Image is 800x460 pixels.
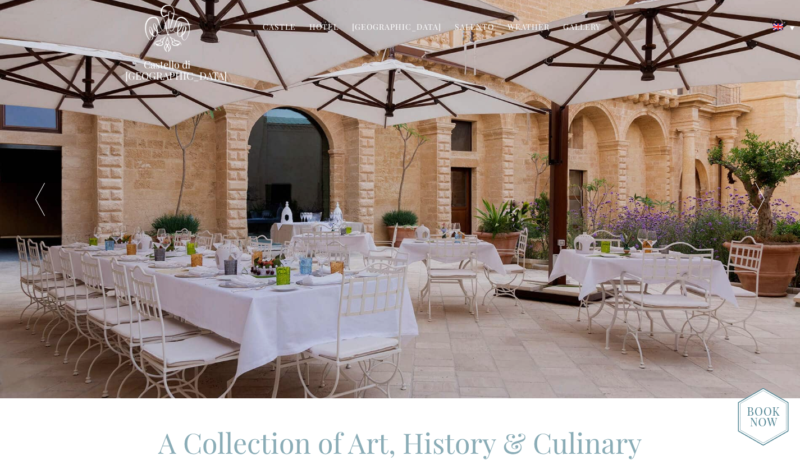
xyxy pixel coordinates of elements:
[563,21,601,34] a: Gallery
[145,4,190,52] img: Castello di Ugento
[309,21,339,34] a: Hotel
[352,21,441,34] a: [GEOGRAPHIC_DATA]
[455,21,494,34] a: Salento
[508,21,550,34] a: Weather
[263,21,296,34] a: Castle
[738,388,789,446] img: new-booknow.png
[773,24,783,30] img: English
[125,59,209,81] a: Castello di [GEOGRAPHIC_DATA]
